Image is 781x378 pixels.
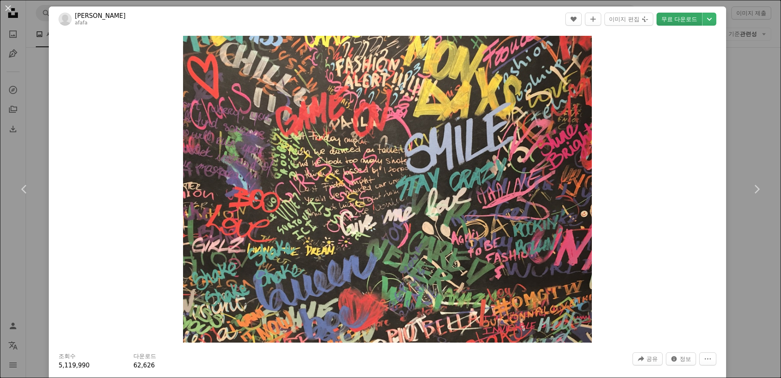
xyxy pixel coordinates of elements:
[183,36,592,343] button: 이 이미지 확대
[59,362,89,369] span: 5,119,990
[565,13,582,26] button: 좋아요
[133,352,156,361] h3: 다운로드
[585,13,601,26] button: 컬렉션에 추가
[59,13,72,26] img: Andreas Fickl의 프로필로 이동
[699,352,716,365] button: 더 많은 작업
[75,12,126,20] a: [PERSON_NAME]
[680,353,691,365] span: 정보
[633,352,663,365] button: 이 이미지 공유
[183,36,592,343] img: 그래피티 월
[59,352,76,361] h3: 조회수
[702,13,716,26] button: 다운로드 크기 선택
[657,13,702,26] a: 무료 다운로드
[133,362,155,369] span: 62,626
[666,352,696,365] button: 이 이미지 관련 통계
[732,150,781,228] a: 다음
[604,13,653,26] button: 이미지 편집
[75,20,87,26] a: afafa
[646,353,658,365] span: 공유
